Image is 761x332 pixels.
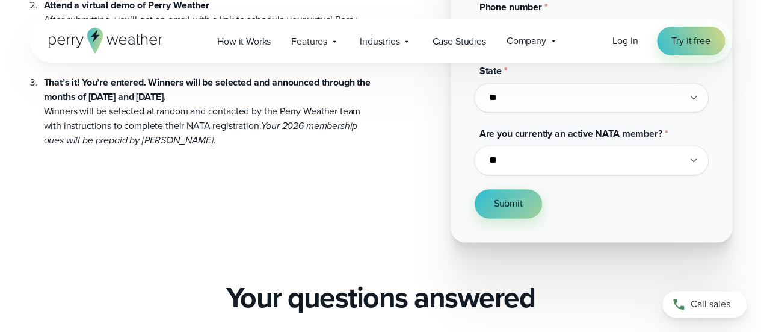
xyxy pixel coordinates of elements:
[494,196,523,211] span: Submit
[432,34,485,49] span: Case Studies
[291,34,327,49] span: Features
[479,127,662,140] span: Are you currently an active NATA member?
[44,75,371,104] strong: That’s it! You’re entered. Winners will be selected and announced through the months of [DATE] an...
[479,64,502,78] span: State
[44,119,358,147] em: Your 2026 membership dues will be prepaid by [PERSON_NAME].
[207,29,281,54] a: How it Works
[671,34,710,48] span: Try it free
[475,189,542,218] button: Submit
[422,29,496,54] a: Case Studies
[657,27,724,55] a: Try it free
[507,34,546,48] span: Company
[217,34,271,49] span: How it Works
[662,291,747,318] a: Call sales
[691,297,730,312] span: Call sales
[612,34,638,48] a: Log in
[226,281,535,315] h2: Your questions answered
[360,34,399,49] span: Industries
[44,61,371,148] li: Winners will be selected at random and contacted by the Perry Weather team with instructions to c...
